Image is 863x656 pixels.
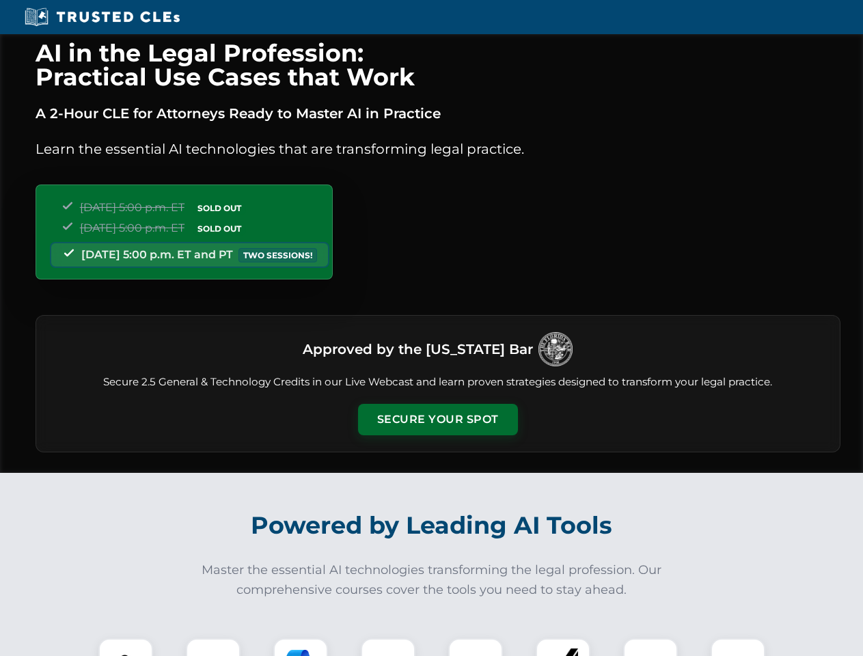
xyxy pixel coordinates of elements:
img: Trusted CLEs [20,7,184,27]
p: Secure 2.5 General & Technology Credits in our Live Webcast and learn proven strategies designed ... [53,374,823,390]
p: Learn the essential AI technologies that are transforming legal practice. [36,138,840,160]
h3: Approved by the [US_STATE] Bar [303,337,533,361]
span: SOLD OUT [193,221,246,236]
img: Logo [538,332,573,366]
button: Secure Your Spot [358,404,518,435]
span: [DATE] 5:00 p.m. ET [80,201,184,214]
h1: AI in the Legal Profession: Practical Use Cases that Work [36,41,840,89]
span: SOLD OUT [193,201,246,215]
h2: Powered by Leading AI Tools [53,502,810,549]
span: [DATE] 5:00 p.m. ET [80,221,184,234]
p: A 2-Hour CLE for Attorneys Ready to Master AI in Practice [36,102,840,124]
p: Master the essential AI technologies transforming the legal profession. Our comprehensive courses... [193,560,671,600]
